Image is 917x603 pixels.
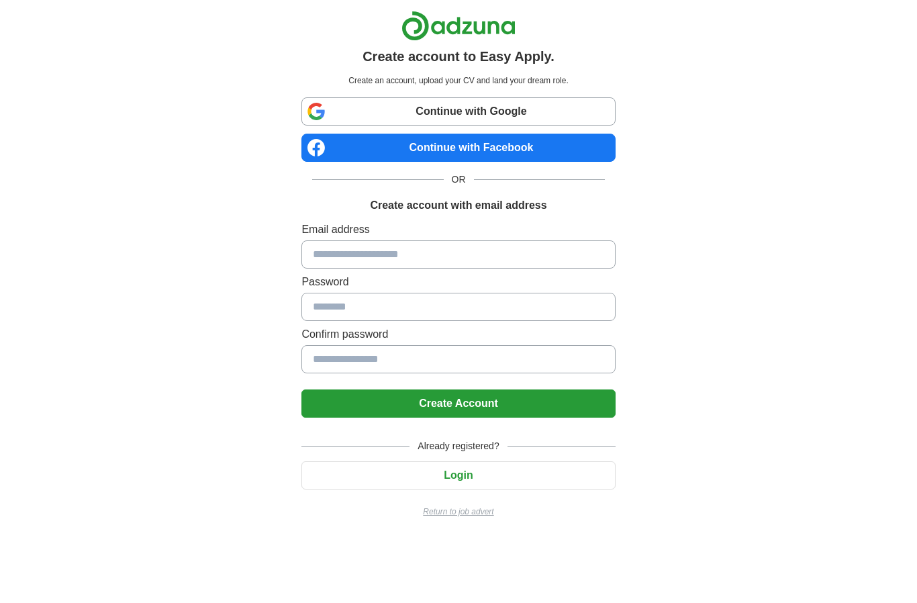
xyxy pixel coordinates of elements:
[301,461,615,490] button: Login
[370,197,546,214] h1: Create account with email address
[409,439,507,453] span: Already registered?
[301,389,615,418] button: Create Account
[301,222,615,238] label: Email address
[301,274,615,290] label: Password
[301,134,615,162] a: Continue with Facebook
[301,97,615,126] a: Continue with Google
[301,469,615,481] a: Login
[301,326,615,342] label: Confirm password
[301,506,615,518] a: Return to job advert
[444,173,474,187] span: OR
[304,75,612,87] p: Create an account, upload your CV and land your dream role.
[401,11,516,41] img: Adzuna logo
[363,46,554,66] h1: Create account to Easy Apply.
